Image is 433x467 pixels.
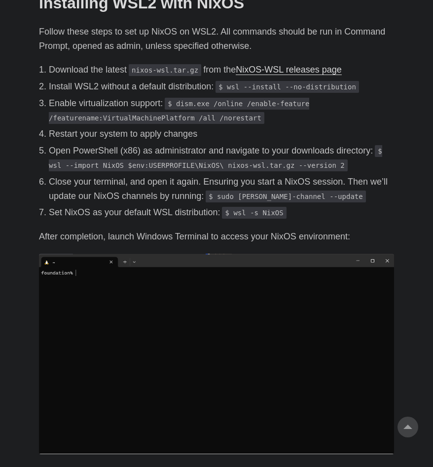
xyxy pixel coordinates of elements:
[39,25,394,53] p: Follow these steps to set up NixOS on WSL2. All commands should be run in Command Prompt, opened ...
[49,144,394,172] p: Open PowerShell (x86) as administrator and navigate to your downloads directory:
[129,64,201,76] code: nixos-wsl.tar.gz
[49,175,394,203] p: Close your terminal, and open it again. Ensuring you start a NixOS session. Then we’ll update our...
[397,417,418,437] a: go to top
[39,254,394,454] img: NixOS Terminal Interface
[49,205,394,220] p: Set NixOS as your default WSL distribution:
[49,79,394,94] p: Install WSL2 without a default distribution:
[206,191,366,202] code: $ sudo [PERSON_NAME]-channel --update
[49,63,394,77] p: Download the latest from the
[39,230,394,244] p: After completion, launch Windows Terminal to access your NixOS environment:
[222,207,286,219] code: $ wsl -s NixOS
[216,81,359,93] code: $ wsl --install --no-distribution
[49,96,394,125] p: Enable virtualization support:
[49,127,394,141] p: Restart your system to apply changes
[49,98,309,124] code: $ dism.exe /online /enable-feature /featurename:VirtualMachinePlatform /all /norestart
[236,65,341,75] a: NixOS-WSL releases page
